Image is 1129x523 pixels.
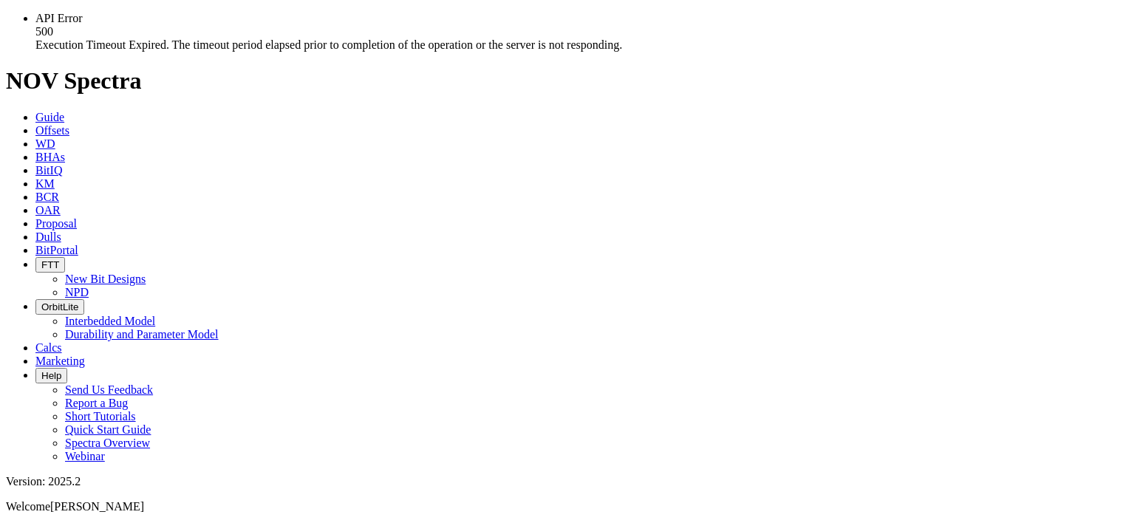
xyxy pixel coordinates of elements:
[65,410,136,423] a: Short Tutorials
[35,137,55,150] a: WD
[65,273,146,285] a: New Bit Designs
[50,500,144,513] span: [PERSON_NAME]
[35,204,61,216] a: OAR
[35,368,67,383] button: Help
[41,301,78,312] span: OrbitLite
[35,177,55,190] a: KM
[41,259,59,270] span: FTT
[41,370,61,381] span: Help
[65,383,153,396] a: Send Us Feedback
[35,164,62,177] a: BitIQ
[65,397,128,409] a: Report a Bug
[65,423,151,436] a: Quick Start Guide
[6,475,1123,488] div: Version: 2025.2
[35,217,77,230] a: Proposal
[35,299,84,315] button: OrbitLite
[6,500,1123,513] p: Welcome
[35,244,78,256] a: BitPortal
[35,257,65,273] button: FTT
[65,286,89,298] a: NPD
[65,450,105,462] a: Webinar
[65,328,219,341] a: Durability and Parameter Model
[35,355,85,367] a: Marketing
[35,341,62,354] a: Calcs
[6,67,1123,95] h1: NOV Spectra
[35,124,69,137] a: Offsets
[35,230,61,243] a: Dulls
[35,151,65,163] a: BHAs
[65,437,150,449] a: Spectra Overview
[35,12,622,51] span: API Error 500 Execution Timeout Expired. The timeout period elapsed prior to completion of the op...
[65,315,155,327] a: Interbedded Model
[35,191,59,203] a: BCR
[35,111,64,123] a: Guide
